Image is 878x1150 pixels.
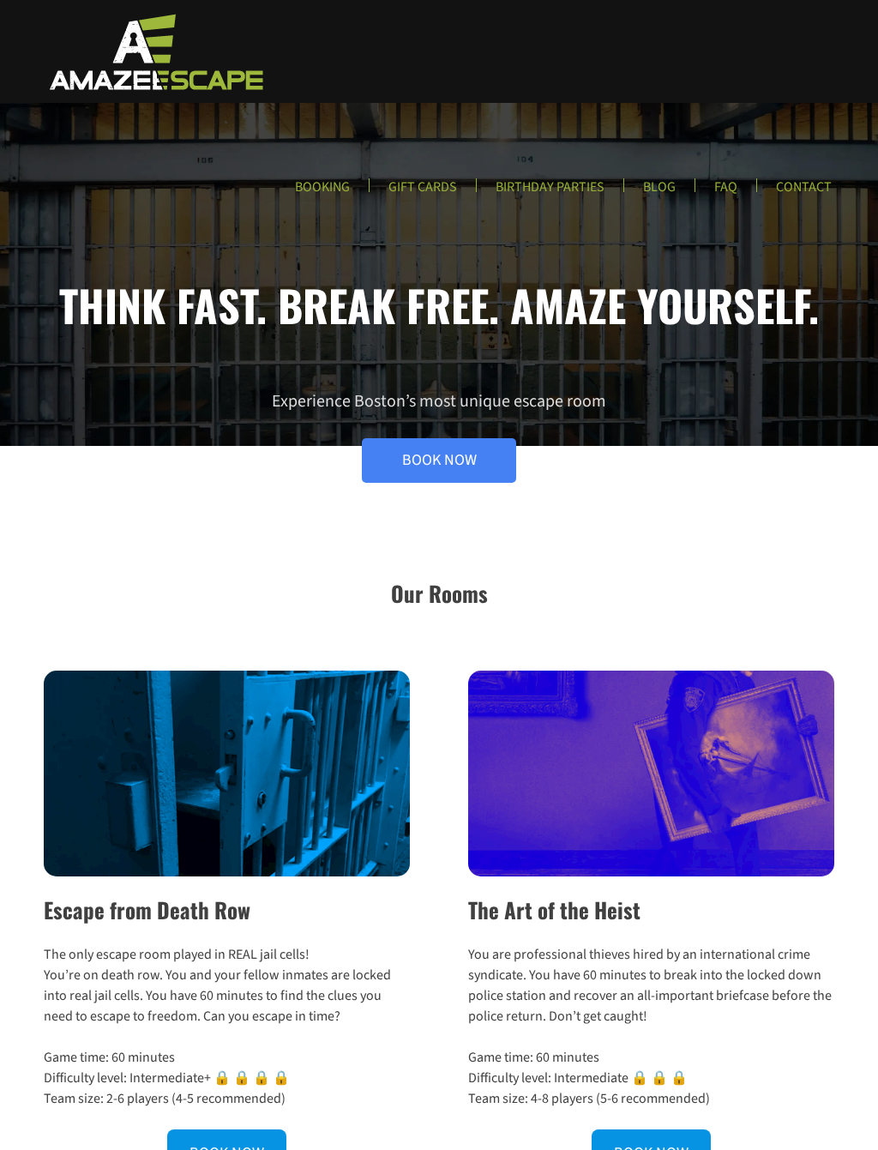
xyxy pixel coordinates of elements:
p: Game time: 60 minutes Difficulty level: Intermediate+ 🔒 🔒 🔒 🔒 Team size: 2-6 players (4-5 recomme... [44,1047,409,1109]
p: Experience Boston’s most unique escape room [44,390,834,483]
a: FAQ [701,178,751,207]
a: CONTACT [762,178,845,207]
a: Book Now [362,438,516,483]
p: You are professional thieves hired by an international crime syndicate. You have 60 minutes to br... [468,944,833,1027]
a: BIRTHDAY PARTIES [482,178,618,207]
a: GIFT CARDS [375,178,471,207]
a: BLOG [629,178,689,207]
img: Escape Room Game in Boston Area [27,12,281,91]
a: BOOKING [281,178,364,207]
p: Game time: 60 minutes Difficulty level: Intermediate 🔒 🔒 🔒 Team size: 4-8 players (5-6 recommended) [468,1047,833,1109]
p: The only escape room played in REAL jail cells! You’re on death row. You and your fellow inmates ... [44,944,409,1027]
h1: Think fast. Break free. Amaze yourself. [44,279,834,330]
h2: Escape from Death Row [44,894,409,926]
h2: The Art of the Heist [468,894,833,926]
